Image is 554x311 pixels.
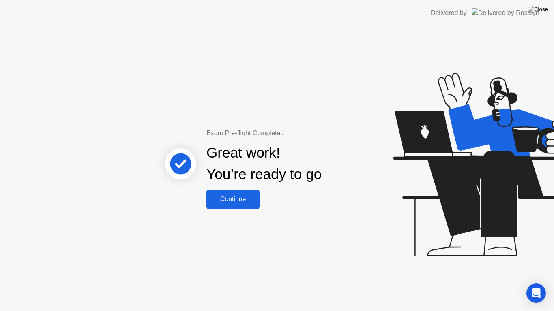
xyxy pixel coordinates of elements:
[206,128,374,138] div: Exam Pre-flight Completed
[472,8,539,17] img: Delivered by Rosalyn
[206,190,260,209] button: Continue
[206,142,322,185] div: Great work! You’re ready to go
[526,283,546,303] div: Open Intercom Messenger
[528,6,548,13] img: Close
[209,196,257,203] div: Continue
[431,8,467,18] div: Delivered by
